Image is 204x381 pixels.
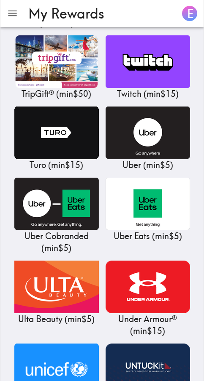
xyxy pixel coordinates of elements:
[28,5,172,21] h3: My Rewards
[14,178,99,254] a: Uber CobrandedUber Cobranded (min$5)
[14,35,99,88] img: TripGift®
[14,261,99,313] img: Ulta Beauty
[14,313,99,325] p: Ulta Beauty ( min $5 )
[106,261,190,313] img: Under Armour®
[187,6,193,21] span: E
[14,107,99,159] img: Turo
[14,178,99,230] img: Uber Cobranded
[106,178,190,230] img: Uber Eats
[14,88,99,100] p: TripGift® ( min $50 )
[14,261,99,325] a: Ulta BeautyUlta Beauty (min$5)
[106,107,190,171] a: UberUber (min$5)
[14,35,99,100] a: TripGift®TripGift® (min$50)
[106,313,190,337] p: Under Armour® ( min $15 )
[106,230,190,242] p: Uber Eats ( min $5 )
[14,230,99,254] p: Uber Cobranded ( min $5 )
[106,35,190,100] a: TwitchTwitch (min$15)
[106,88,190,100] p: Twitch ( min $15 )
[14,107,99,171] a: TuroTuro (min$15)
[106,35,190,88] img: Twitch
[106,178,190,242] a: Uber EatsUber Eats (min$5)
[106,107,190,159] img: Uber
[14,159,99,171] p: Turo ( min $15 )
[179,3,201,24] button: E
[106,159,190,171] p: Uber ( min $5 )
[106,261,190,337] a: Under Armour®Under Armour® (min$15)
